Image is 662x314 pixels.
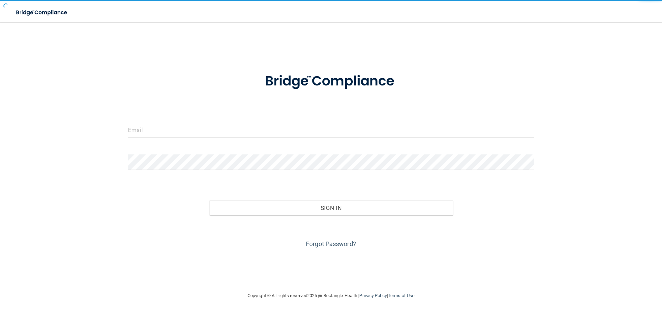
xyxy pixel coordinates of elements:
a: Privacy Policy [359,293,387,298]
button: Sign In [209,200,453,215]
input: Email [128,122,534,138]
a: Forgot Password? [306,240,356,247]
img: bridge_compliance_login_screen.278c3ca4.svg [10,6,74,20]
img: bridge_compliance_login_screen.278c3ca4.svg [251,63,411,99]
a: Terms of Use [388,293,414,298]
div: Copyright © All rights reserved 2025 @ Rectangle Health | | [205,285,457,307]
